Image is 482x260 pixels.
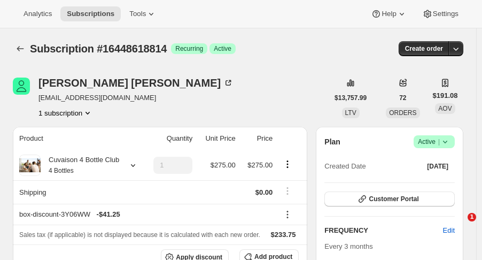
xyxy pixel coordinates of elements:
iframe: Intercom live chat [446,213,471,239]
th: Unit Price [196,127,239,150]
span: Sales tax (if applicable) is not displayed because it is calculated with each new order. [19,231,260,239]
span: Analytics [24,10,52,18]
button: [DATE] [421,159,455,174]
span: $0.00 [255,188,273,196]
div: [PERSON_NAME] [PERSON_NAME] [38,78,234,88]
small: 4 Bottles [49,167,74,174]
span: $233.75 [271,231,296,239]
div: box-discount-3Y06WW [19,209,273,220]
span: Customer Portal [369,195,418,203]
span: Recurring [175,44,203,53]
span: Create order [405,44,443,53]
span: $13,757.99 [335,94,367,102]
button: Shipping actions [279,185,296,197]
span: Edit [443,225,455,236]
span: Tools [129,10,146,18]
span: $191.08 [433,90,458,101]
th: Quantity [142,127,196,150]
button: $13,757.99 [328,90,373,105]
span: Subscriptions [67,10,114,18]
span: ORDERS [389,109,416,117]
span: Active [214,44,231,53]
span: [EMAIL_ADDRESS][DOMAIN_NAME] [38,93,234,103]
th: Product [13,127,142,150]
span: Every 3 months [324,242,372,250]
span: | [438,137,440,146]
button: Subscriptions [60,6,121,21]
span: $275.00 [247,161,273,169]
span: Settings [433,10,458,18]
button: 72 [393,90,413,105]
button: Settings [416,6,465,21]
span: Subscription #16448618814 [30,43,167,55]
span: Lynn Uzzo [13,78,30,95]
th: Price [239,127,276,150]
span: 1 [468,213,476,221]
span: [DATE] [427,162,448,171]
button: Tools [123,6,163,21]
div: Cuvaison 4 Bottle Club [41,155,119,176]
button: Subscriptions [13,41,28,56]
h2: FREQUENCY [324,225,442,236]
span: 72 [399,94,406,102]
button: Create order [399,41,449,56]
button: Customer Portal [324,192,455,207]
span: Created Date [324,161,366,172]
span: LTV [345,109,356,117]
button: Help [364,6,413,21]
span: - $41.25 [97,209,120,220]
span: Active [418,136,450,147]
button: Product actions [38,108,93,118]
button: Product actions [279,158,296,170]
h2: Plan [324,136,340,147]
span: $275.00 [211,161,236,169]
span: AOV [438,105,452,112]
th: Shipping [13,180,142,204]
span: Help [382,10,396,18]
button: Analytics [17,6,58,21]
button: Edit [437,222,461,239]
